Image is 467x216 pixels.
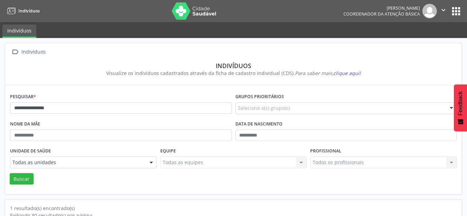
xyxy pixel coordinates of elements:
div: Visualize os indivíduos cadastrados através da ficha de cadastro individual (CDS). [15,69,452,77]
label: Unidade de saúde [10,146,51,157]
button: Feedback - Mostrar pesquisa [454,84,467,131]
div: Indivíduos [20,47,47,57]
span: Coordenador da Atenção Básica [343,11,420,17]
a: Indivíduos [2,25,36,38]
i: Para saber mais, [295,70,361,76]
span: Feedback [457,91,464,115]
label: Data de nascimento [235,119,282,130]
span: Todas as unidades [12,159,143,166]
img: img [422,4,437,18]
a:  Indivíduos [10,47,47,57]
i:  [10,47,20,57]
i:  [440,6,447,14]
span: Indivíduos [18,8,40,14]
label: Pesquisar [10,92,36,102]
span: clique aqui! [333,70,361,76]
div: [PERSON_NAME] [343,5,420,11]
div: Indivíduos [15,62,452,69]
button: Buscar [10,173,34,185]
label: Nome da mãe [10,119,40,130]
div: 1 resultado(s) encontrado(s) [10,205,457,212]
a: Indivíduos [5,5,40,17]
label: Profissional [310,146,341,157]
span: Selecione o(s) grupo(s) [238,104,290,112]
button:  [437,4,450,18]
label: Grupos prioritários [235,92,284,102]
button: apps [450,5,462,17]
label: Equipe [160,146,176,157]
